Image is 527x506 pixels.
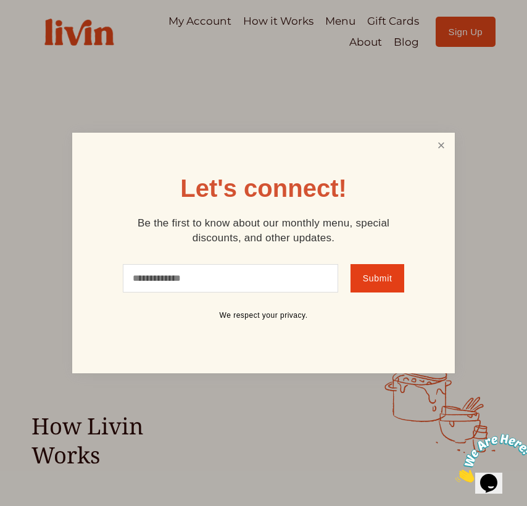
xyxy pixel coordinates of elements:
[450,429,527,487] iframe: chat widget
[115,216,412,246] p: Be the first to know about our monthly menu, special discounts, and other updates.
[115,311,412,321] p: We respect your privacy.
[5,5,81,54] img: Chat attention grabber
[363,273,392,283] span: Submit
[429,135,453,157] a: Close
[351,264,404,292] button: Submit
[180,176,347,201] h1: Let's connect!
